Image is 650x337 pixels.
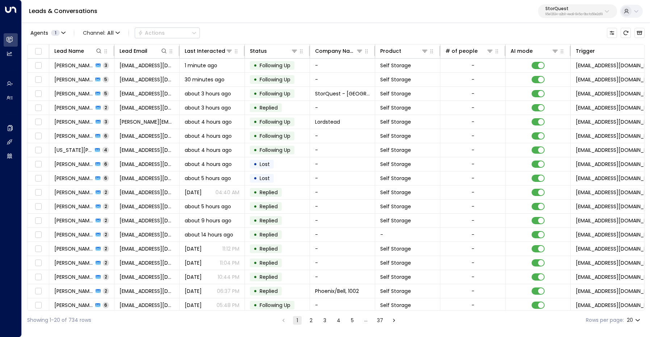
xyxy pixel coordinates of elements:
p: 11:04 PM [220,259,239,266]
span: 5 [102,76,109,82]
span: Self Storage [380,203,411,210]
div: Status [250,47,298,55]
nav: pagination navigation [279,316,399,325]
td: - [310,157,375,171]
button: page 1 [293,316,302,325]
span: 2 [103,274,109,280]
span: Channel: [80,28,123,38]
span: about 9 hours ago [185,217,231,224]
span: about 4 hours ago [185,161,232,168]
span: Toggle select row [34,259,43,268]
span: about 14 hours ago [185,231,233,238]
span: Loretta Arruda [54,302,93,309]
td: - [310,256,375,270]
span: Toggle select row [34,202,43,211]
button: Archived Leads [634,28,645,38]
span: Following Up [260,118,290,125]
span: Toggle select row [34,188,43,197]
span: 6 [102,302,109,308]
td: - [310,171,375,185]
span: christinadolza5@gmail.com [119,287,174,295]
span: 2 [103,189,109,195]
span: Replied [260,104,278,111]
span: Following Up [260,146,290,154]
div: Product [380,47,428,55]
button: Go to page 2 [307,316,315,325]
span: Toggle select row [34,146,43,155]
div: 20 [627,315,642,325]
span: 2 [103,260,109,266]
div: - [471,175,474,182]
div: Lead Email [119,47,168,55]
span: queenrocio@yahoo.com [119,132,174,140]
span: Replied [260,287,278,295]
div: - [471,146,474,154]
span: 4 [102,147,109,153]
div: • [253,214,257,227]
td: - [310,270,375,284]
span: Yesterday [185,273,202,281]
span: 1 minute ago [185,62,217,69]
button: Agents1 [27,28,68,38]
span: Phoenix/Bell, 1002 [315,287,359,295]
span: Toggle select row [34,103,43,112]
span: issa.executive2027@gmail.com [119,62,174,69]
p: 06:37 PM [217,287,239,295]
div: AI mode [511,47,559,55]
div: • [253,130,257,142]
span: 2 [103,231,109,238]
span: Lordstead [315,118,340,125]
span: Emma Marshall [54,273,93,281]
span: Following Up [260,76,290,83]
button: Go to next page [390,316,398,325]
div: • [253,186,257,199]
div: - [471,132,474,140]
p: 95e12634-a2b0-4ea9-845a-0bcfa50e2d19 [545,13,603,16]
div: Company Name [315,47,363,55]
span: 2 [103,104,109,111]
span: 2 [103,246,109,252]
div: # of people [445,47,494,55]
span: Replied [260,203,278,210]
div: • [253,172,257,184]
div: - [471,161,474,168]
span: Self Storage [380,132,411,140]
span: Self Storage [380,189,411,196]
td: - [310,228,375,242]
td: - [310,101,375,115]
button: Go to page 5 [348,316,357,325]
div: • [253,299,257,311]
div: # of people [445,47,478,55]
span: Toggle select row [34,174,43,183]
button: Go to page 3 [320,316,329,325]
span: jelesiahanna2001@gmail.com [119,259,174,266]
span: Self Storage [380,259,411,266]
span: Toggle select row [34,132,43,141]
span: Toggle select row [34,301,43,310]
span: 6 [102,175,109,181]
span: FireandKnives725@gmail.com [119,203,174,210]
span: about 4 hours ago [185,118,232,125]
span: Toggle select row [34,61,43,70]
div: Last Interacted [185,47,233,55]
span: Toggle select row [34,160,43,169]
span: Agents [30,30,48,35]
span: 30 minutes ago [185,76,225,83]
span: 1 [51,30,60,36]
div: • [253,102,257,114]
span: Yesterday [185,287,202,295]
td: - [310,185,375,199]
span: eric.williams@lordstead.com [119,118,174,125]
div: Product [380,47,401,55]
span: Minoo Golnazar [54,90,93,97]
div: • [253,73,257,86]
span: Replied [260,189,278,196]
span: Self Storage [380,104,411,111]
td: - [310,298,375,312]
span: 6 [102,161,109,167]
span: Lindsy Garlock [54,175,93,182]
span: Virginia Slonaker [54,146,93,154]
button: Go to page 37 [376,316,385,325]
span: Lisa Cabungcal [54,217,93,224]
span: Self Storage [380,175,411,182]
